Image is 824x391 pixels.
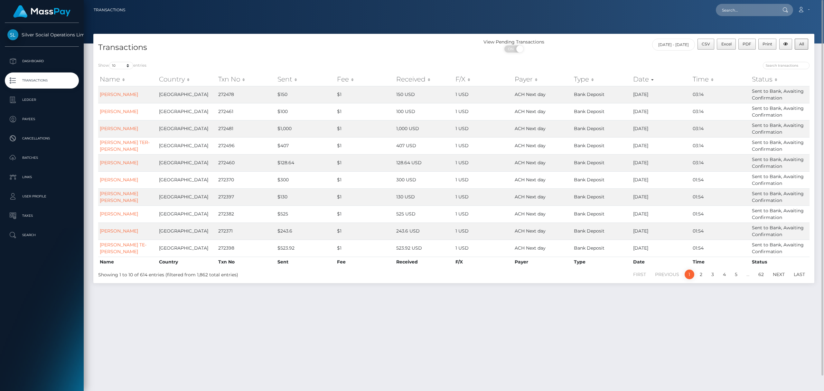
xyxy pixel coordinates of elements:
td: 130 USD [395,188,454,205]
td: 1 USD [454,86,513,103]
td: [GEOGRAPHIC_DATA] [157,154,217,171]
a: [PERSON_NAME] TE-[PERSON_NAME] [100,242,146,254]
td: 300 USD [395,171,454,188]
th: Txn No: activate to sort column ascending [217,73,276,86]
td: 03:14 [691,120,750,137]
td: [DATE] [632,240,691,257]
a: Search [5,227,79,243]
button: PDF [738,39,756,50]
td: Sent to Bank, Awaiting Confirmation [750,86,810,103]
a: Payees [5,111,79,127]
span: ACH Next day [515,211,546,217]
td: 128.64 USD [395,154,454,171]
td: $525 [276,205,335,223]
p: Ledger [7,95,76,105]
th: Fee [335,257,395,267]
span: Excel [721,42,732,46]
a: Next [769,270,788,279]
td: Sent to Bank, Awaiting Confirmation [750,188,810,205]
p: User Profile [7,192,76,201]
input: Search transactions [763,62,810,69]
a: Cancellations [5,130,79,147]
td: 525 USD [395,205,454,223]
span: ACH Next day [515,109,546,114]
td: 01:54 [691,205,750,223]
a: [PERSON_NAME] [100,109,138,114]
td: 03:14 [691,137,750,154]
td: 1 USD [454,120,513,137]
td: [DATE] [632,188,691,205]
td: 100 USD [395,103,454,120]
td: 1 USD [454,240,513,257]
p: Dashboard [7,56,76,66]
span: ACH Next day [515,177,546,183]
label: Show entries [98,62,146,69]
th: Time: activate to sort column ascending [691,73,750,86]
td: $1 [335,103,395,120]
td: [DATE] [632,86,691,103]
td: 1 USD [454,154,513,171]
th: Country: activate to sort column ascending [157,73,217,86]
th: Received: activate to sort column ascending [395,73,454,86]
td: [GEOGRAPHIC_DATA] [157,171,217,188]
td: $130 [276,188,335,205]
span: ACH Next day [515,160,546,166]
th: Name: activate to sort column ascending [98,73,157,86]
a: Ledger [5,92,79,108]
td: 01:54 [691,188,750,205]
td: 272371 [217,223,276,240]
a: 3 [708,270,717,279]
a: Transactions [94,3,125,17]
th: Status: activate to sort column ascending [750,73,810,86]
button: All [795,39,808,50]
th: Status [750,257,810,267]
td: Sent to Bank, Awaiting Confirmation [750,154,810,171]
td: Bank Deposit [572,188,632,205]
td: $1 [335,86,395,103]
a: 4 [719,270,729,279]
td: $1 [335,154,395,171]
td: 03:14 [691,86,750,103]
span: All [799,42,804,46]
th: F/X [454,257,513,267]
a: Dashboard [5,53,79,69]
td: [DATE] [632,171,691,188]
td: [GEOGRAPHIC_DATA] [157,137,217,154]
th: Payer: activate to sort column ascending [513,73,572,86]
td: Bank Deposit [572,86,632,103]
p: Transactions [7,76,76,85]
img: MassPay Logo [13,5,70,18]
td: 03:14 [691,103,750,120]
th: Sent [276,257,335,267]
span: ACH Next day [515,91,546,97]
td: [GEOGRAPHIC_DATA] [157,223,217,240]
p: Batches [7,153,76,163]
td: Bank Deposit [572,171,632,188]
td: $128.64 [276,154,335,171]
td: Bank Deposit [572,120,632,137]
input: Search... [716,4,776,16]
td: 272461 [217,103,276,120]
h4: Transactions [98,42,449,53]
span: ACH Next day [515,194,546,200]
th: Country [157,257,217,267]
td: [GEOGRAPHIC_DATA] [157,240,217,257]
td: 1 USD [454,205,513,223]
td: 03:14 [691,154,750,171]
td: 01:54 [691,171,750,188]
td: $1 [335,171,395,188]
a: Batches [5,150,79,166]
p: Links [7,172,76,182]
td: [GEOGRAPHIC_DATA] [157,103,217,120]
a: Transactions [5,72,79,89]
td: 1 USD [454,103,513,120]
a: Links [5,169,79,185]
th: Txn No [217,257,276,267]
span: ACH Next day [515,245,546,251]
button: Excel [717,39,736,50]
div: Showing 1 to 10 of 614 entries (filtered from 1,862 total entries) [98,269,389,278]
a: Taxes [5,208,79,224]
p: Cancellations [7,134,76,143]
span: ACH Next day [515,228,546,234]
td: $407 [276,137,335,154]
